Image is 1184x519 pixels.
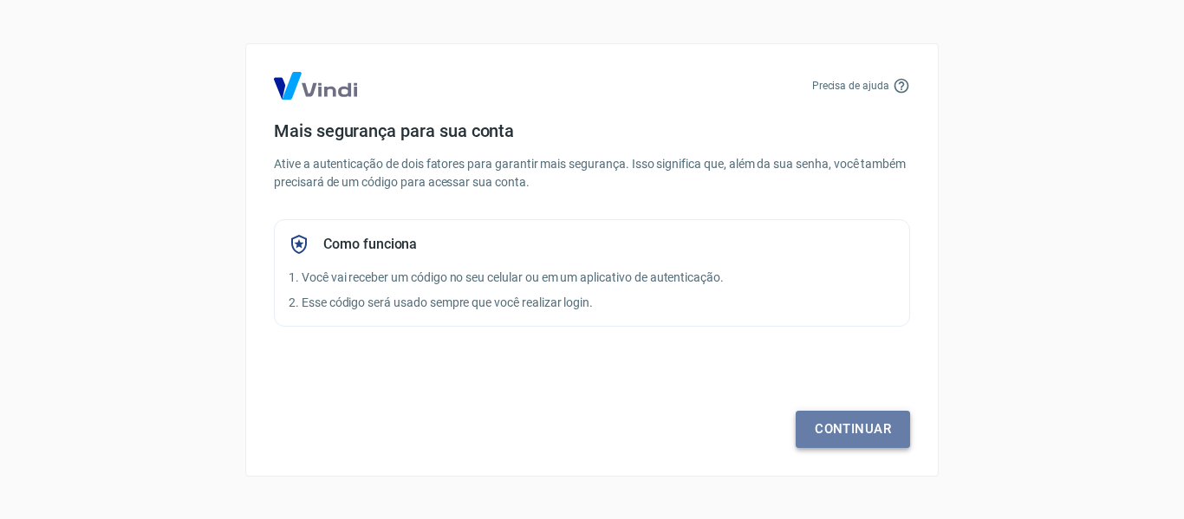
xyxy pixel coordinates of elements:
p: Precisa de ajuda [812,78,889,94]
p: 2. Esse código será usado sempre que você realizar login. [289,294,895,312]
a: Continuar [796,411,910,447]
h5: Como funciona [323,236,417,253]
p: 1. Você vai receber um código no seu celular ou em um aplicativo de autenticação. [289,269,895,287]
h4: Mais segurança para sua conta [274,120,910,141]
img: Logo Vind [274,72,357,100]
p: Ative a autenticação de dois fatores para garantir mais segurança. Isso significa que, além da su... [274,155,910,191]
